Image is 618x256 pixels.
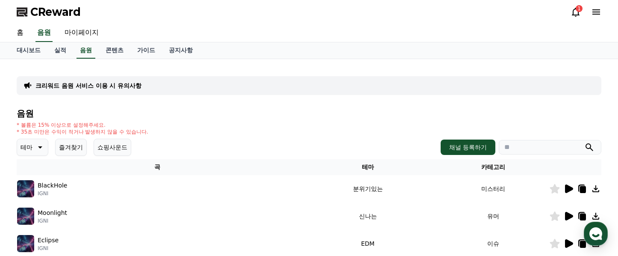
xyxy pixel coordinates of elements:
button: 채널 등록하기 [441,140,495,155]
a: 마이페이지 [58,24,106,42]
span: 설정 [132,198,142,205]
a: 홈 [10,24,30,42]
p: IGNI [38,190,67,197]
td: 유머 [437,202,549,230]
p: * 볼륨은 15% 이상으로 설정해주세요. [17,122,148,128]
p: BlackHole [38,181,67,190]
img: music [17,180,34,197]
a: 크리워드 음원 서비스 이용 시 유의사항 [35,81,141,90]
a: 대화 [56,185,110,206]
a: 가이드 [130,42,162,59]
p: IGNI [38,245,59,252]
a: 홈 [3,185,56,206]
a: CReward [17,5,81,19]
a: 실적 [47,42,73,59]
a: 1 [571,7,581,17]
td: 분위기있는 [298,175,437,202]
button: 즐겨찾기 [55,139,87,156]
a: 공지사항 [162,42,200,59]
p: 테마 [21,141,32,153]
th: 곡 [17,159,298,175]
p: * 35초 미만은 수익이 적거나 발생하지 않을 수 있습니다. [17,128,148,135]
a: 설정 [110,185,164,206]
h4: 음원 [17,109,601,118]
img: music [17,235,34,252]
a: 콘텐츠 [99,42,130,59]
a: 음원 [77,42,95,59]
button: 테마 [17,139,48,156]
td: 신나는 [298,202,437,230]
p: Eclipse [38,236,59,245]
span: 대화 [78,198,88,205]
button: 쇼핑사운드 [94,139,131,156]
a: 음원 [35,24,53,42]
td: 미스터리 [437,175,549,202]
img: music [17,208,34,225]
div: 1 [576,5,583,12]
th: 카테고리 [437,159,549,175]
span: 홈 [27,198,32,205]
span: CReward [30,5,81,19]
p: IGNI [38,217,67,224]
th: 테마 [298,159,437,175]
a: 대시보드 [10,42,47,59]
p: Moonlight [38,208,67,217]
